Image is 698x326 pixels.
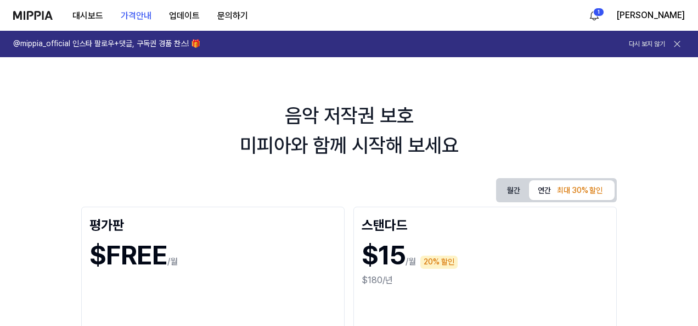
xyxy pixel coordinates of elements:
[629,40,665,49] button: 다시 보지 않기
[167,255,178,268] p: /월
[112,5,160,27] button: 가격안내
[362,274,609,287] div: $180/년
[160,1,209,31] a: 업데이트
[89,215,336,233] div: 평가판
[362,215,609,233] div: 스탠다드
[406,255,416,268] p: /월
[420,256,458,269] div: 20% 할인
[586,7,603,24] button: 알림1
[13,38,200,49] h1: @mippia_official 인스타 팔로우+댓글, 구독권 경품 찬스! 🎁
[362,237,406,274] h1: $15
[160,5,209,27] button: 업데이트
[554,184,606,197] div: 최대 30% 할인
[588,9,601,22] img: 알림
[498,182,529,199] button: 월간
[112,1,160,31] a: 가격안내
[529,180,615,200] button: 연간
[593,8,604,16] div: 1
[616,9,685,22] button: [PERSON_NAME]
[13,11,53,20] img: logo
[209,5,257,27] button: 문의하기
[89,237,167,274] h1: $FREE
[64,5,112,27] button: 대시보드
